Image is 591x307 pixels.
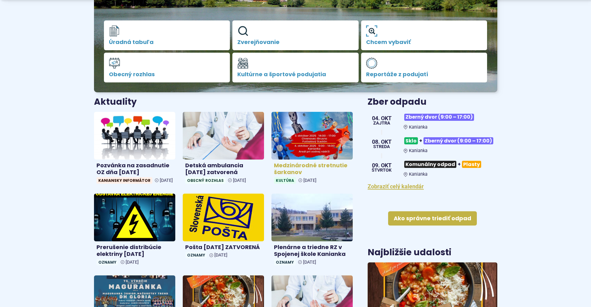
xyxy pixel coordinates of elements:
span: Reportáže z podujatí [366,71,482,77]
a: Ako správne triediť odpad [388,211,477,226]
span: Kanianka [409,148,428,153]
span: Obecný rozhlas [185,177,226,184]
h3: + [404,135,497,147]
h3: Najbližšie udalosti [368,248,451,257]
span: 08. okt [372,139,392,145]
span: Sklo [404,137,418,144]
span: [DATE] [160,178,173,183]
span: Chcem vybaviť [366,39,482,45]
a: Medzinárodné stretnutie šarkanov Kultúra [DATE] [271,112,353,186]
h3: Zber odpadu [368,97,497,107]
span: Kanianka [409,125,428,130]
a: Obecný rozhlas [104,53,230,82]
a: Pozvánka na zasadnutie OZ dňa [DATE] Kaniansky informátor [DATE] [94,112,175,186]
span: [DATE] [303,178,316,183]
span: Oznamy [96,259,118,265]
h4: Pozvánka na zasadnutie OZ dňa [DATE] [96,162,173,176]
span: Kanianka [409,172,428,177]
span: Zberný dvor (9:00 – 17:00) [423,137,493,144]
span: streda [372,145,392,149]
a: Chcem vybaviť [361,20,487,50]
h4: Pošta [DATE] ZATVORENÁ [185,244,262,251]
span: Kultúrne a športové podujatia [237,71,354,77]
span: Úradná tabuľa [109,39,225,45]
span: Zajtra [372,121,392,125]
a: Sklo+Zberný dvor (9:00 – 17:00) Kanianka 08. okt streda [368,135,497,153]
h4: Plenárne a triedne RZ v Spojenej škole Kanianka [274,244,350,258]
span: Kaniansky informátor [96,177,152,184]
h3: + [404,158,497,170]
span: [DATE] [126,260,139,265]
span: [DATE] [214,252,227,258]
h4: Prerušenie distribúcie elektriny [DATE] [96,244,173,258]
span: Obecný rozhlas [109,71,225,77]
a: Zberný dvor (9:00 – 17:00) Kanianka 04. okt Zajtra [368,111,497,130]
a: Detská ambulancia [DATE] zatvorená Obecný rozhlas [DATE] [183,112,264,186]
a: Kultúrne a športové podujatia [232,53,359,82]
span: Plasty [462,161,481,168]
span: Oznamy [274,259,296,265]
h3: Aktuality [94,97,137,107]
h4: Medzinárodné stretnutie šarkanov [274,162,350,176]
a: Plenárne a triedne RZ v Spojenej škole Kanianka Oznamy [DATE] [271,194,353,268]
span: [DATE] [303,260,316,265]
span: štvrtok [372,168,392,173]
a: Reportáže z podujatí [361,53,487,82]
span: Komunálny odpad [404,161,456,168]
a: Prerušenie distribúcie elektriny [DATE] Oznamy [DATE] [94,194,175,268]
span: [DATE] [233,178,246,183]
span: Oznamy [185,252,207,258]
span: Kultúra [274,177,296,184]
a: Komunálny odpad+Plasty Kanianka 09. okt štvrtok [368,158,497,177]
span: 09. okt [372,163,392,168]
a: Úradná tabuľa [104,20,230,50]
span: 04. okt [372,116,392,121]
h4: Detská ambulancia [DATE] zatvorená [185,162,262,176]
a: Pošta [DATE] ZATVORENÁ Oznamy [DATE] [183,194,264,261]
a: Zobraziť celý kalendár [368,183,424,190]
span: Zberný dvor (9:00 – 17:00) [404,114,474,121]
a: Zverejňovanie [232,20,359,50]
span: Zverejňovanie [237,39,354,45]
